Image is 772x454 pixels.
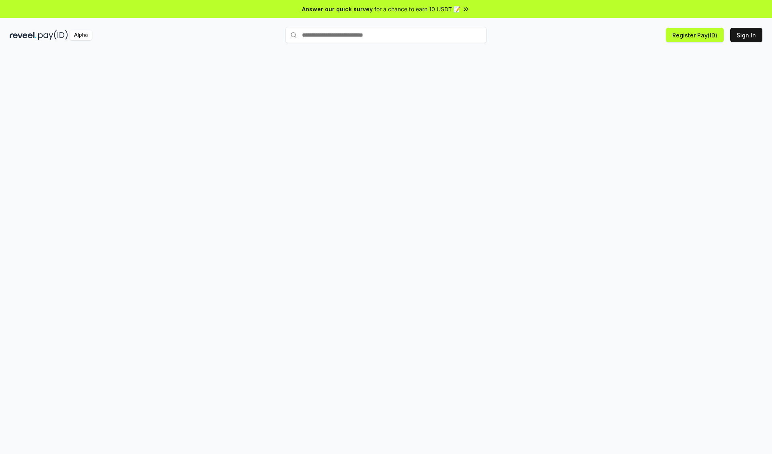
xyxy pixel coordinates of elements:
div: Alpha [70,30,92,40]
span: for a chance to earn 10 USDT 📝 [374,5,460,13]
span: Answer our quick survey [302,5,373,13]
button: Register Pay(ID) [666,28,724,42]
img: reveel_dark [10,30,37,40]
img: pay_id [38,30,68,40]
button: Sign In [730,28,762,42]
